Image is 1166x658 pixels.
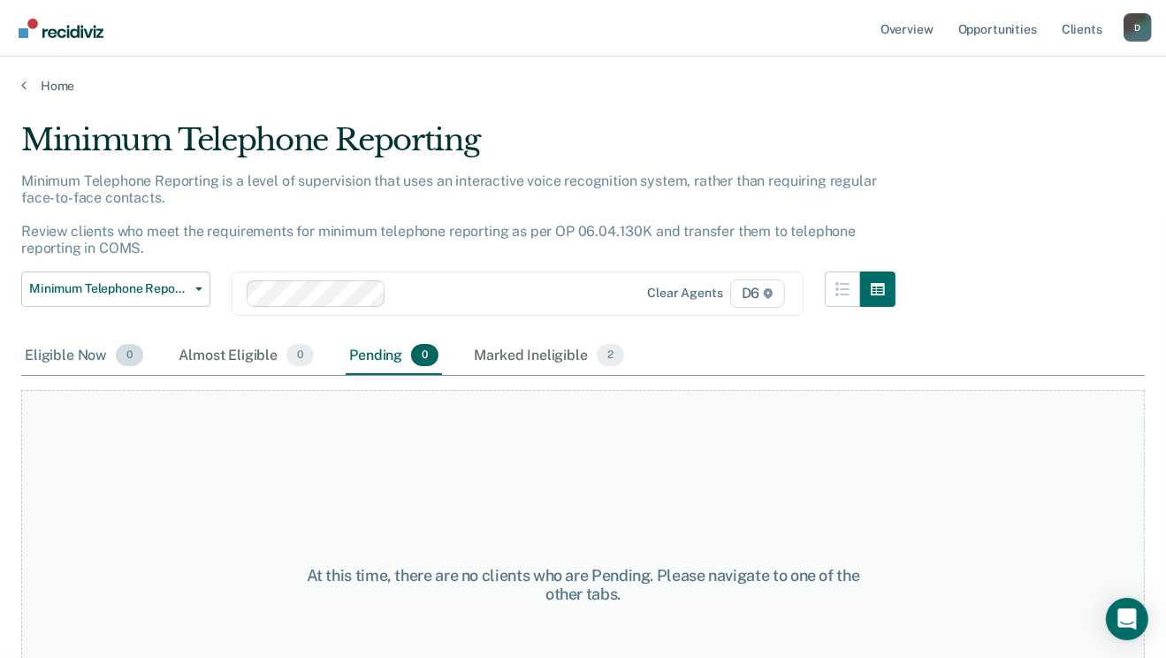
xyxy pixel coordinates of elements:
div: Eligible Now0 [21,337,147,376]
span: 2 [597,344,624,367]
a: Home [21,78,1145,94]
div: At this time, there are no clients who are Pending. Please navigate to one of the other tabs. [302,566,864,604]
div: Minimum Telephone Reporting [21,122,895,172]
div: D [1124,13,1152,42]
img: Recidiviz [19,19,103,38]
div: Pending0 [346,337,442,376]
div: Clear agents [647,286,722,301]
button: Minimum Telephone Reporting [21,272,210,307]
button: Profile dropdown button [1124,13,1152,42]
div: Open Intercom Messenger [1106,598,1148,640]
span: 0 [411,344,438,367]
span: 0 [116,344,143,367]
div: Marked Ineligible2 [470,337,628,376]
span: 0 [286,344,314,367]
p: Minimum Telephone Reporting is a level of supervision that uses an interactive voice recognition ... [21,172,877,257]
span: D6 [730,279,786,308]
div: Almost Eligible0 [175,337,317,376]
span: Minimum Telephone Reporting [29,281,188,296]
